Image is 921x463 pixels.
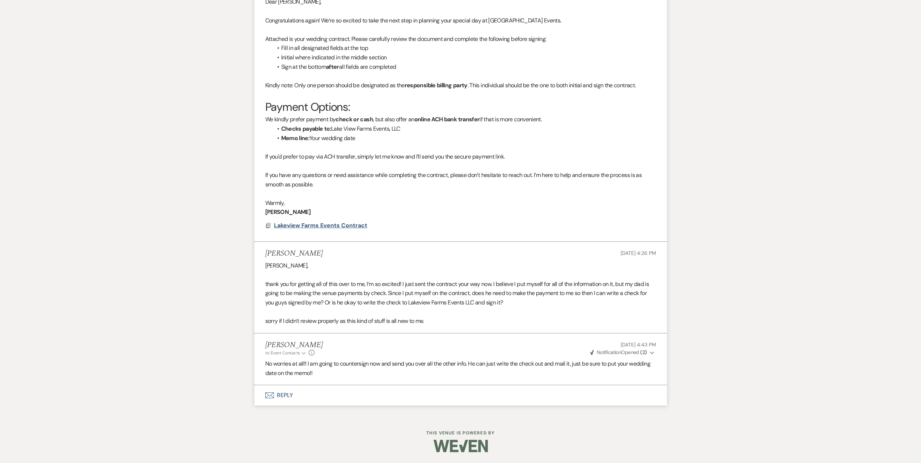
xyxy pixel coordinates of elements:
strong: [PERSON_NAME] [265,208,311,216]
h3: Payment Options: [265,99,656,115]
p: If you have any questions or need assistance while completing the contract, please don’t hesitate... [265,171,656,189]
span: Lakeview Farms Events Contract [274,222,367,229]
span: Notification [597,349,621,355]
p: Kindly note: Only one person should be designated as the . This individual should be the one to b... [265,81,656,90]
li: Initial where indicated in the middle section [273,53,656,62]
p: [PERSON_NAME], [265,261,656,270]
p: sorry if I didn’t review properly as this kind of stuff is all new to me. [265,316,656,326]
span: Opened [590,349,647,355]
img: Weven Logo [434,433,488,459]
button: to: Event Contacts [265,350,307,356]
strong: after [326,63,339,71]
p: Warmly, [265,198,656,208]
strong: Checks payable to: [281,125,331,132]
button: NotificationOpened (2) [589,349,656,356]
strong: check or cash [335,115,373,123]
li: Lake View Farms Events, LLC [273,124,656,134]
p: No worries at all!! I am going to countersign now and send you over all the other info. He can ju... [265,359,656,378]
button: Lakeview Farms Events Contract [274,221,369,230]
p: If you'd prefer to pay via ACH transfer, simply let me know and I’ll send you the secure payment ... [265,152,656,161]
span: to: Event Contacts [265,350,300,356]
li: Sign at the bottom all fields are completed [273,62,656,72]
h5: [PERSON_NAME] [265,249,323,258]
p: We kindly prefer payment by , but also offer an if that is more convenient. [265,115,656,124]
li: Fill in all designated fields at the top [273,43,656,53]
button: Reply [254,385,667,405]
strong: Memo line: [281,134,310,142]
p: thank you for getting all of this over to me, I’m so excited! I just sent the contract your way n... [265,279,656,307]
span: [DATE] 4:43 PM [621,341,656,348]
strong: responsible billing party [405,81,468,89]
p: Attached is your wedding contract. Please carefully review the document and complete the followin... [265,34,656,44]
h5: [PERSON_NAME] [265,341,323,350]
p: Congratulations again! We’re so excited to take the next step in planning your special day at [GE... [265,16,656,25]
strong: ( 2 ) [640,349,647,355]
span: [DATE] 4:26 PM [621,250,656,256]
strong: online ACH bank transfer [414,115,480,123]
li: Your wedding date [273,134,656,143]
